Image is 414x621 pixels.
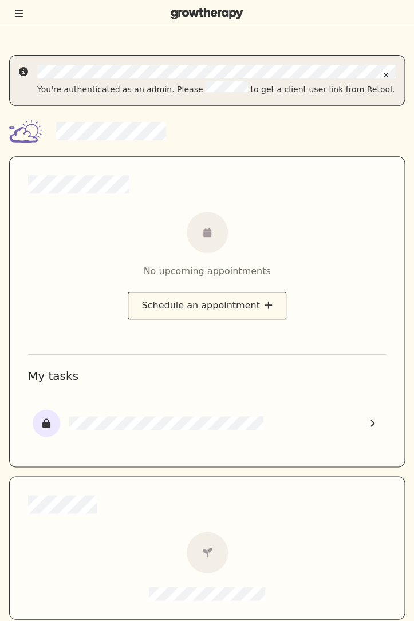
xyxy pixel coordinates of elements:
[377,65,395,85] button: Close alert
[171,8,243,19] img: Grow Therapy logo
[28,368,386,384] h1: My tasks
[14,8,24,19] button: Toggle menu
[128,292,286,319] button: Schedule an appointment
[37,81,395,96] div: You're authenticated as an admin. Please to get a client user link from Retool.
[143,264,270,278] div: No upcoming appointments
